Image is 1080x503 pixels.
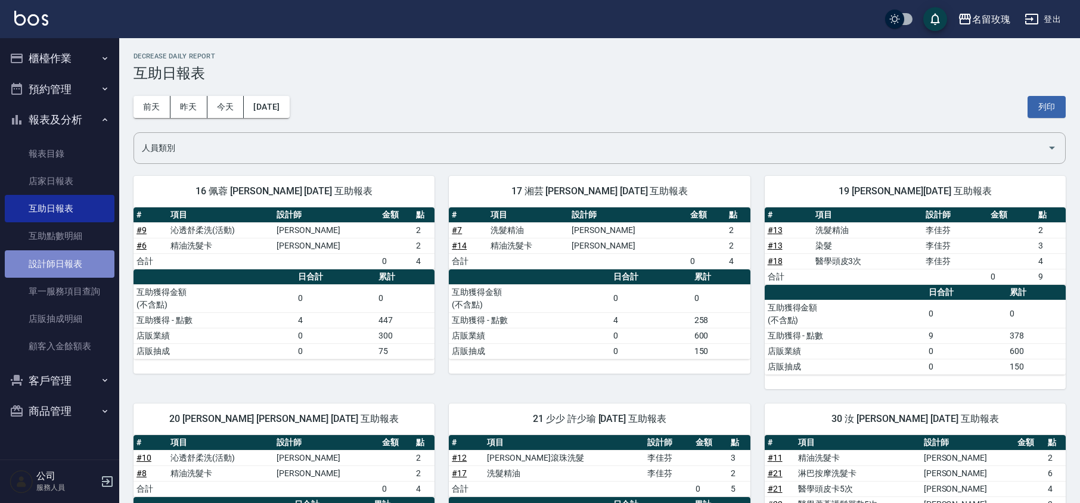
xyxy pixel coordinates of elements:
[5,74,114,105] button: 預約管理
[449,207,488,223] th: #
[170,96,207,118] button: 昨天
[488,238,569,253] td: 精油洗髮卡
[1007,285,1066,300] th: 累計
[1035,269,1066,284] td: 9
[1045,435,1066,451] th: 點
[728,465,750,481] td: 2
[244,96,289,118] button: [DATE]
[167,450,274,465] td: 沁透舒柔洗(活動)
[136,468,147,478] a: #8
[812,253,923,269] td: 醫學頭皮3次
[449,207,750,269] table: a dense table
[134,52,1066,60] h2: Decrease Daily Report
[5,104,114,135] button: 報表及分析
[452,468,467,478] a: #17
[484,465,644,481] td: 洗髮精油
[10,470,33,493] img: Person
[795,450,921,465] td: 精油洗髮卡
[136,225,147,235] a: #9
[923,238,988,253] td: 李佳芬
[134,435,435,497] table: a dense table
[375,284,435,312] td: 0
[375,343,435,359] td: 75
[953,7,1015,32] button: 名留玫瑰
[923,207,988,223] th: 設計師
[988,269,1035,284] td: 0
[921,465,1014,481] td: [PERSON_NAME]
[691,328,750,343] td: 600
[452,241,467,250] a: #14
[5,396,114,427] button: 商品管理
[274,207,378,223] th: 設計師
[452,225,462,235] a: #7
[923,253,988,269] td: 李佳芬
[167,238,274,253] td: 精油洗髮卡
[5,43,114,74] button: 櫃檯作業
[139,138,1042,159] input: 人員名稱
[375,269,435,285] th: 累計
[921,435,1014,451] th: 設計師
[610,284,691,312] td: 0
[687,207,726,223] th: 金額
[36,470,97,482] h5: 公司
[765,343,926,359] td: 店販業績
[449,435,484,451] th: #
[449,343,610,359] td: 店販抽成
[693,481,728,496] td: 0
[691,312,750,328] td: 258
[134,96,170,118] button: 前天
[926,285,1007,300] th: 日合計
[921,481,1014,496] td: [PERSON_NAME]
[413,465,435,481] td: 2
[1042,138,1062,157] button: Open
[449,284,610,312] td: 互助獲得金額 (不含點)
[449,435,750,497] table: a dense table
[926,343,1007,359] td: 0
[1035,253,1066,269] td: 4
[134,343,295,359] td: 店販抽成
[812,207,923,223] th: 項目
[726,222,750,238] td: 2
[136,241,147,250] a: #6
[449,269,750,359] table: a dense table
[768,468,783,478] a: #21
[295,284,376,312] td: 0
[484,435,644,451] th: 項目
[379,253,413,269] td: 0
[463,185,735,197] span: 17 湘芸 [PERSON_NAME] [DATE] 互助報表
[926,300,1007,328] td: 0
[274,435,378,451] th: 設計師
[812,222,923,238] td: 洗髮精油
[207,96,244,118] button: 今天
[972,12,1010,27] div: 名留玫瑰
[726,238,750,253] td: 2
[1045,450,1066,465] td: 2
[768,225,783,235] a: #13
[136,453,151,462] a: #10
[5,167,114,195] a: 店家日報表
[1045,465,1066,481] td: 6
[610,312,691,328] td: 4
[923,222,988,238] td: 李佳芬
[1035,238,1066,253] td: 3
[768,484,783,493] a: #21
[765,207,1066,285] table: a dense table
[765,207,812,223] th: #
[413,238,435,253] td: 2
[1007,300,1066,328] td: 0
[691,284,750,312] td: 0
[5,250,114,278] a: 設計師日報表
[449,312,610,328] td: 互助獲得 - 點數
[691,343,750,359] td: 150
[5,140,114,167] a: 報表目錄
[5,278,114,305] a: 單一服務項目查詢
[1035,207,1066,223] th: 點
[148,413,420,425] span: 20 [PERSON_NAME] [PERSON_NAME] [DATE] 互助報表
[768,256,783,266] a: #18
[610,343,691,359] td: 0
[765,328,926,343] td: 互助獲得 - 點數
[779,185,1051,197] span: 19 [PERSON_NAME][DATE] 互助報表
[449,253,488,269] td: 合計
[413,450,435,465] td: 2
[1007,359,1066,374] td: 150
